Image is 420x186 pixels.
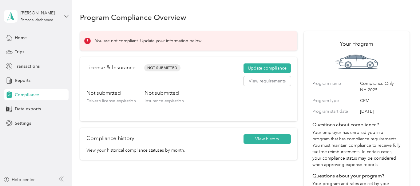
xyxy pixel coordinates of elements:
[244,63,291,73] button: Update compliance
[15,35,27,41] span: Home
[244,134,291,144] button: View history
[86,89,136,97] h3: Not submitted
[86,147,291,154] p: View your historical compliance statuses by month.
[15,49,24,55] span: Trips
[312,80,358,93] label: Program name
[312,172,401,180] h4: Questions about your program?
[86,98,136,104] span: Driver’s license expiration
[312,108,358,115] label: Program start date
[95,38,202,44] p: You are not compliant. Update your information below.
[15,63,40,70] span: Transactions
[312,97,358,104] label: Program type
[21,10,59,16] div: [PERSON_NAME]
[244,76,291,86] button: View requirements
[15,120,31,127] span: Settings
[86,63,136,72] h2: License & Insurance
[312,40,401,48] h2: Your Program
[360,108,401,115] span: [DATE]
[386,152,420,186] iframe: Everlance-gr Chat Button Frame
[80,14,186,21] h1: Program Compliance Overview
[145,89,184,97] h3: Not submitted
[3,177,35,183] button: Help center
[15,77,30,84] span: Reports
[360,80,401,93] span: Compliance Only NH 2025
[86,134,134,142] h2: Compliance history
[21,18,53,22] div: Personal dashboard
[360,97,401,104] span: CPM
[15,106,41,112] span: Data exports
[312,129,401,168] p: Your employer has enrolled you in a program that has compliance requirements. You must maintain c...
[15,92,39,98] span: Compliance
[144,64,180,71] span: Not Submitted
[145,98,184,104] span: Insurance expiration
[312,121,401,128] h4: Questions about compliance?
